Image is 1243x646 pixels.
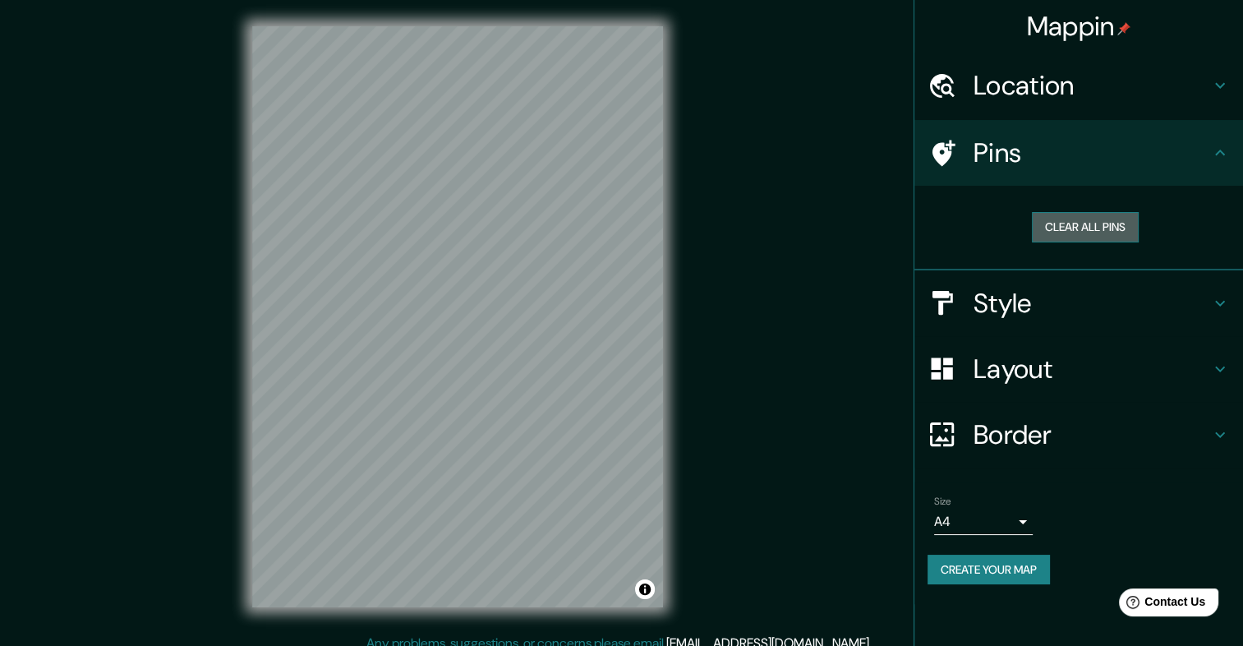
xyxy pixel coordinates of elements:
button: Create your map [928,555,1050,585]
div: A4 [934,509,1033,535]
h4: Border [974,418,1210,451]
h4: Style [974,287,1210,320]
button: Clear all pins [1032,212,1139,242]
h4: Mappin [1027,10,1131,43]
h4: Pins [974,136,1210,169]
canvas: Map [252,26,663,607]
img: pin-icon.png [1117,22,1130,35]
button: Toggle attribution [635,579,655,599]
iframe: Help widget launcher [1097,582,1225,628]
h4: Location [974,69,1210,102]
div: Border [914,402,1243,468]
label: Size [934,494,951,508]
h4: Layout [974,353,1210,385]
div: Style [914,270,1243,336]
div: Pins [914,120,1243,186]
div: Location [914,53,1243,118]
div: Layout [914,336,1243,402]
